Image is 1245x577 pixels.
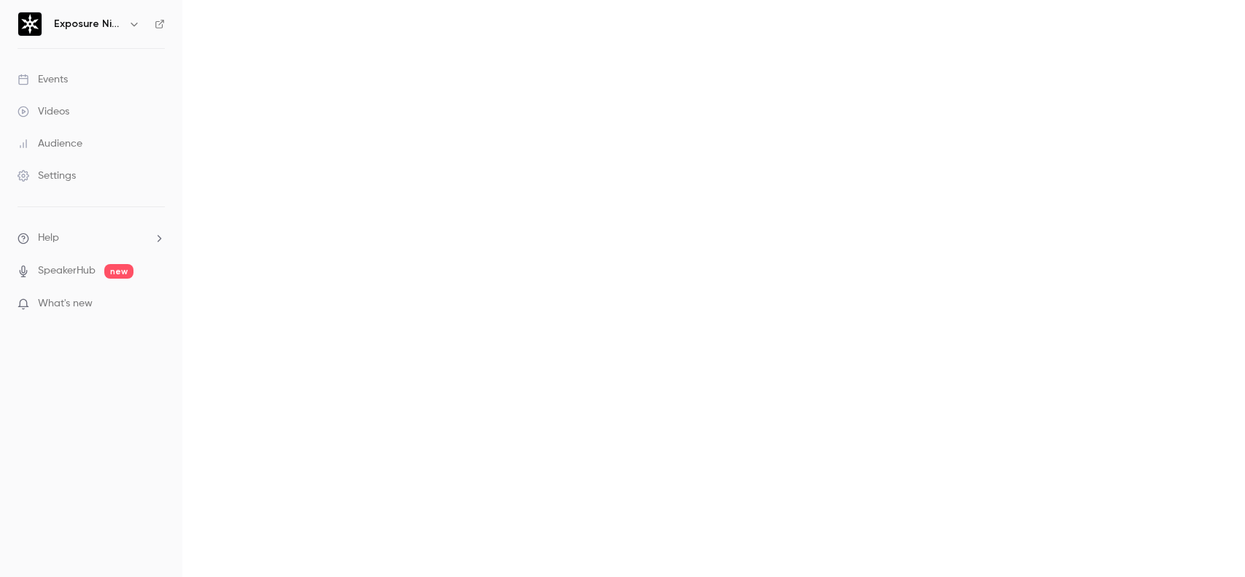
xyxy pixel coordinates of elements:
[18,231,165,246] li: help-dropdown-opener
[18,169,76,183] div: Settings
[54,17,123,31] h6: Exposure Ninja
[18,136,82,151] div: Audience
[18,12,42,36] img: Exposure Ninja
[38,263,96,279] a: SpeakerHub
[38,296,93,311] span: What's new
[18,72,68,87] div: Events
[104,264,133,279] span: new
[18,104,69,119] div: Videos
[38,231,59,246] span: Help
